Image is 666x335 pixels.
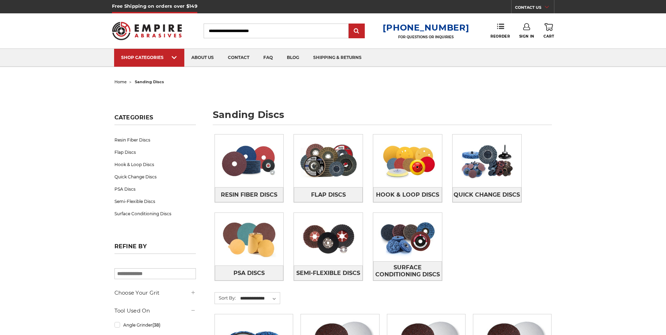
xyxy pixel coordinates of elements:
span: PSA Discs [233,267,265,279]
a: blog [280,49,306,67]
a: [PHONE_NUMBER] [383,22,469,33]
a: faq [256,49,280,67]
h5: Tool Used On [114,307,196,315]
a: Hook & Loop Discs [373,187,442,202]
p: FOR QUESTIONS OR INQUIRIES [383,35,469,39]
h5: Categories [114,114,196,125]
span: Sign In [519,34,534,39]
span: Surface Conditioning Discs [374,262,442,281]
img: Flap Discs [294,137,363,185]
img: Empire Abrasives [112,17,182,45]
span: (38) [152,322,160,328]
a: Reorder [490,23,510,38]
a: Surface Conditioning Discs [373,261,442,281]
span: Semi-Flexible Discs [296,267,360,279]
a: contact [221,49,256,67]
img: Semi-Flexible Discs [294,215,363,263]
a: Cart [543,23,554,39]
span: Hook & Loop Discs [376,189,439,201]
img: PSA Discs [215,215,284,263]
span: sanding discs [135,79,164,84]
span: Reorder [490,34,510,39]
a: Hook & Loop Discs [114,158,196,171]
img: Hook & Loop Discs [373,137,442,185]
img: Quick Change Discs [453,137,521,185]
a: Flap Discs [294,187,363,202]
a: shipping & returns [306,49,369,67]
select: Sort By: [239,293,280,304]
img: Resin Fiber Discs [215,137,284,185]
a: Resin Fiber Discs [114,134,196,146]
h1: sanding discs [213,110,552,125]
a: Surface Conditioning Discs [114,208,196,220]
a: Semi-Flexible Discs [114,195,196,208]
a: home [114,79,127,84]
a: CONTACT US [515,4,554,13]
a: Quick Change Discs [114,171,196,183]
a: PSA Discs [114,183,196,195]
h5: Choose Your Grit [114,289,196,297]
a: about us [184,49,221,67]
a: Semi-Flexible Discs [294,265,363,281]
span: Quick Change Discs [454,189,520,201]
h5: Refine by [114,243,196,254]
a: Resin Fiber Discs [215,187,284,202]
a: Angle Grinder [114,319,196,331]
span: Flap Discs [311,189,346,201]
span: Resin Fiber Discs [221,189,277,201]
a: PSA Discs [215,265,284,281]
div: SHOP CATEGORIES [121,55,177,60]
span: Cart [543,34,554,39]
label: Sort By: [215,293,236,303]
a: Flap Discs [114,146,196,158]
a: Quick Change Discs [453,187,521,202]
img: Surface Conditioning Discs [373,213,442,261]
